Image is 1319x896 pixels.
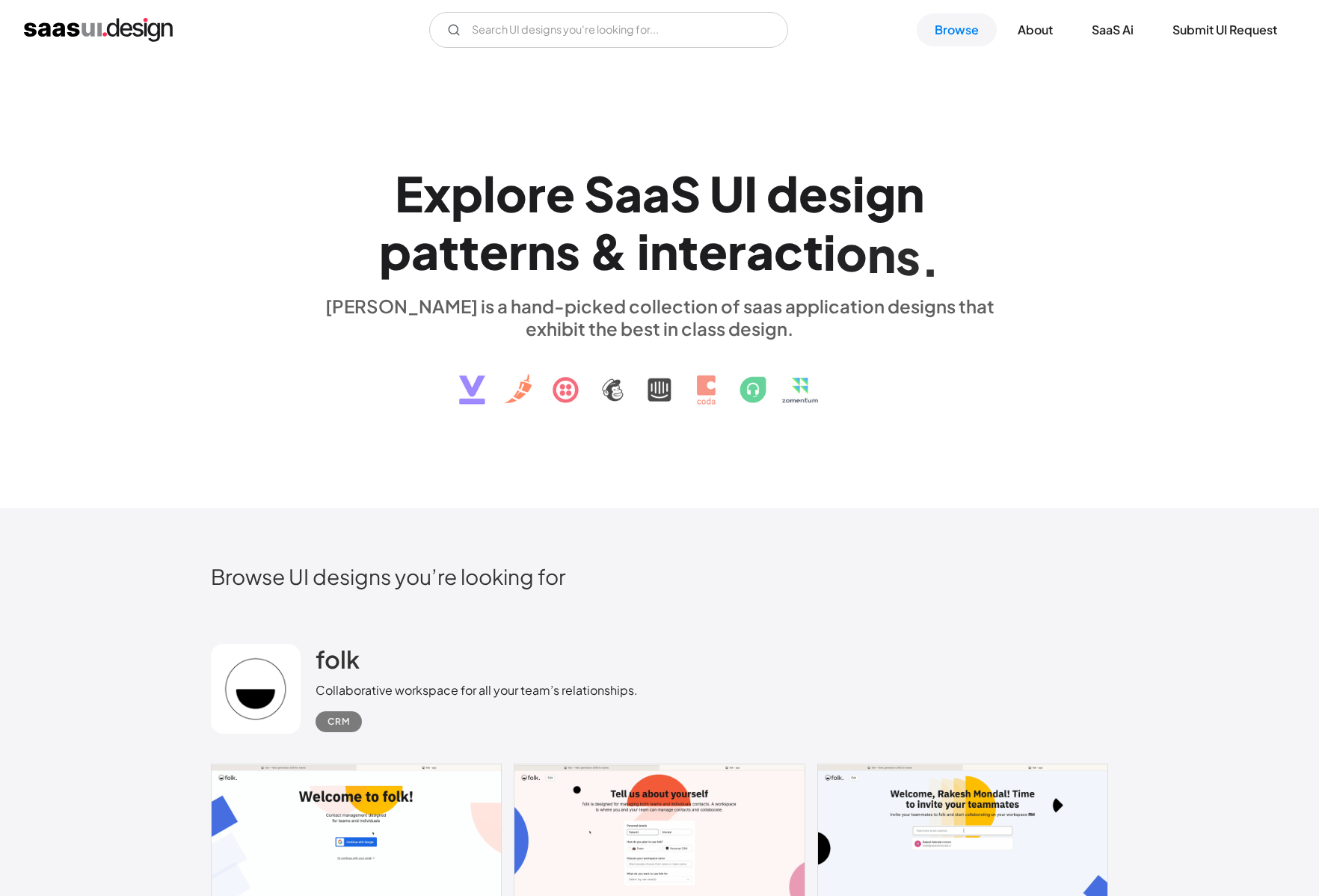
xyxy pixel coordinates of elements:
div: Collaborative workspace for all your team’s relationships. [316,681,638,699]
div: o [836,224,867,281]
div: r [728,222,746,280]
div: t [439,222,459,280]
a: Browse [917,13,997,46]
div: CRM [328,713,350,731]
div: i [852,165,865,222]
div: U [710,165,744,222]
div: a [615,165,642,222]
div: S [670,165,701,222]
form: Email Form [429,12,788,48]
div: i [637,222,650,280]
a: Submit UI Request [1154,13,1295,46]
div: S [584,165,615,222]
div: n [527,222,556,280]
div: e [799,165,828,222]
div: E [395,165,423,222]
div: s [556,222,580,280]
div: a [746,222,774,280]
div: n [650,222,678,280]
h2: Browse UI designs you’re looking for [211,563,1108,589]
div: x [423,165,451,222]
a: home [24,18,173,42]
div: s [828,165,852,222]
div: e [698,222,728,280]
div: I [744,165,757,222]
a: About [1000,13,1071,46]
div: t [459,222,479,280]
div: l [483,165,496,222]
div: e [479,222,508,280]
div: n [867,225,896,283]
div: a [411,222,439,280]
div: c [774,222,803,280]
div: i [823,223,836,280]
div: o [496,165,527,222]
div: e [546,165,575,222]
div: d [766,165,799,222]
div: p [379,222,411,280]
input: Search UI designs you're looking for... [429,12,788,48]
a: SaaS Ai [1074,13,1152,46]
h2: folk [316,644,360,674]
div: r [508,222,527,280]
div: t [678,222,698,280]
div: & [589,222,628,280]
div: s [896,227,920,285]
div: . [920,229,940,286]
div: p [451,165,483,222]
img: text, icon, saas logo [433,340,886,417]
div: g [865,165,896,222]
div: t [803,222,823,280]
div: a [642,165,670,222]
div: [PERSON_NAME] is a hand-picked collection of saas application designs that exhibit the best in cl... [316,295,1003,340]
div: r [527,165,546,222]
h1: Explore SaaS UI design patterns & interactions. [316,165,1003,280]
a: folk [316,644,360,681]
div: n [896,165,924,222]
